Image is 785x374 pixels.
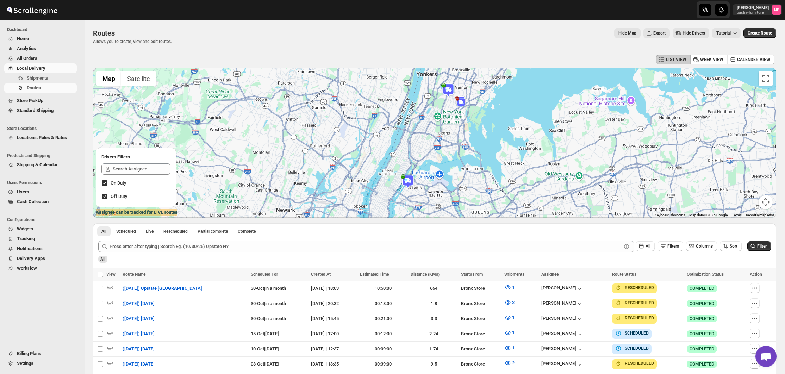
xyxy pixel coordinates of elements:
[541,300,583,307] div: [PERSON_NAME]
[461,345,500,353] div: Bronx Store
[7,217,80,223] span: Configurations
[360,285,406,292] div: 10:50:00
[123,272,145,277] span: Route Name
[4,349,77,359] button: Billing Plans
[690,301,714,306] span: COMPLETED
[411,330,457,337] div: 2.24
[17,56,37,61] span: All Orders
[653,30,666,36] span: Export
[746,213,774,217] a: Report a map error
[360,272,389,277] span: Estimated Time
[27,75,48,81] span: Shipments
[500,297,519,308] button: 2
[4,254,77,263] button: Delivery Apps
[311,315,356,322] div: [DATE] | 15:45
[4,263,77,273] button: WorkFlow
[743,28,776,38] button: Create Route
[4,44,77,54] button: Analytics
[541,316,583,323] button: [PERSON_NAME]
[198,229,228,234] span: Partial complete
[17,199,49,204] span: Cash Collection
[251,361,279,367] span: 08-Oct | [DATE]
[512,285,515,290] span: 1
[96,209,177,216] label: Assignee can be tracked for LIVE routes
[667,244,679,249] span: Filters
[311,285,356,292] div: [DATE] | 18:03
[4,160,77,170] button: Shipping & Calendar
[720,241,742,251] button: Sort
[512,300,515,305] span: 2
[101,229,106,234] span: All
[625,300,654,305] b: RESCHEDULED
[615,360,654,367] button: RESCHEDULED
[4,73,77,83] button: Shipments
[461,272,483,277] span: Starts From
[95,208,118,218] a: Open this area in Google Maps (opens a new window)
[360,315,406,322] div: 00:21:00
[4,359,77,368] button: Settings
[411,272,440,277] span: Distance (KMs)
[4,34,77,44] button: Home
[500,327,519,338] button: 1
[411,300,457,307] div: 1.8
[625,331,649,336] b: SCHEDULED
[772,5,781,15] span: Nael Basha
[755,346,777,367] div: Open chat
[625,316,654,320] b: RESCHEDULED
[17,46,36,51] span: Analytics
[690,346,714,352] span: COMPLETED
[111,194,127,199] span: Off Duty
[512,315,515,320] span: 1
[759,195,773,209] button: Map camera controls
[116,229,136,234] span: Scheduled
[4,234,77,244] button: Tracking
[541,272,559,277] span: Assignee
[625,346,649,351] b: SCHEDULED
[655,213,685,218] button: Keyboard shortcuts
[113,163,170,175] input: Search Assignee
[17,361,33,366] span: Settings
[686,241,717,251] button: Columns
[123,315,155,322] span: ([DATE]) [DATE]
[146,229,154,234] span: Live
[643,28,670,38] button: Export
[311,330,356,337] div: [DATE] | 17:00
[541,285,583,292] div: [PERSON_NAME]
[17,135,67,140] span: Locations, Rules & Rates
[615,299,654,306] button: RESCHEDULED
[118,359,159,370] button: ([DATE]) [DATE]
[732,213,742,217] a: Terms (opens in new tab)
[118,343,159,355] button: ([DATE]) [DATE]
[757,244,767,249] span: Filter
[618,30,636,36] span: Hide Map
[100,257,105,262] span: All
[17,66,45,71] span: Local Delivery
[17,189,29,194] span: Users
[27,85,41,91] span: Routes
[7,180,80,186] span: Users Permissions
[7,153,80,158] span: Products and Shipping
[750,272,762,277] span: Action
[360,300,406,307] div: 00:18:00
[17,162,58,167] span: Shipping & Calendar
[658,241,683,251] button: Filters
[615,284,654,291] button: RESCHEDULED
[238,229,256,234] span: Complete
[93,29,115,37] span: Routes
[541,361,583,368] div: [PERSON_NAME]
[615,314,654,322] button: RESCHEDULED
[612,272,636,277] span: Route Status
[251,316,286,321] span: 30-Oct | in a month
[17,108,54,113] span: Standard Shipping
[7,126,80,131] span: Store Locations
[541,346,583,353] button: [PERSON_NAME]
[747,241,771,251] button: Filter
[614,28,641,38] button: Map action label
[461,315,500,322] div: Bronx Store
[625,285,654,290] b: RESCHEDULED
[17,256,45,261] span: Delivery Apps
[411,285,457,292] div: 664
[625,361,654,366] b: RESCHEDULED
[360,361,406,368] div: 00:39:00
